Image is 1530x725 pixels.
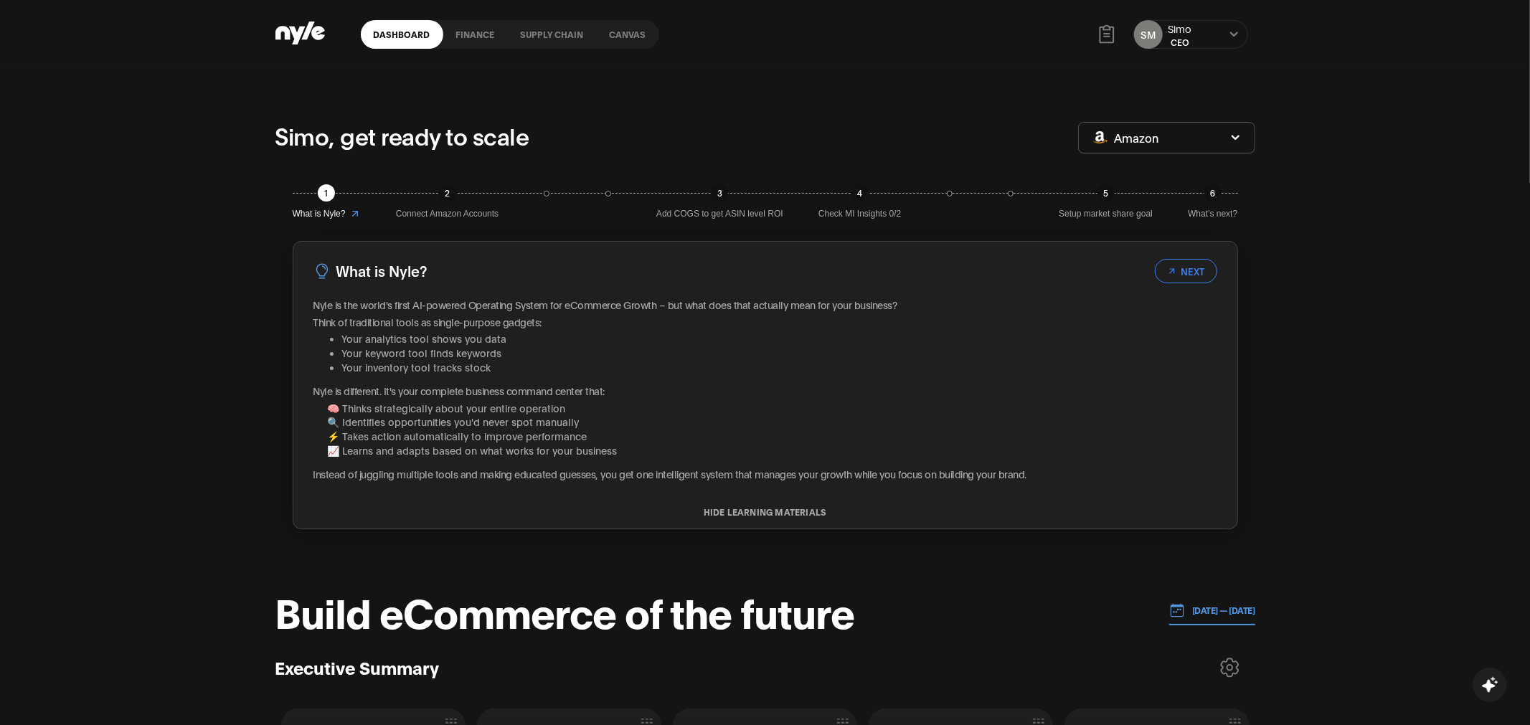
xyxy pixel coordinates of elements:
[1168,22,1192,48] button: SimoCEO
[342,346,1217,360] li: Your keyword tool finds keywords
[275,656,440,678] h3: Executive Summary
[1134,20,1163,49] button: SM
[656,207,783,221] span: Add COGS to get ASIN level ROI
[1059,207,1153,221] span: Setup market share goal
[396,207,499,221] span: Connect Amazon Accounts
[851,184,869,202] div: 4
[313,298,1217,312] p: Nyle is the world's first AI-powered Operating System for eCommerce Growth – but what does that a...
[327,401,1217,415] li: 🧠 Thinks strategically about your entire operation
[1204,184,1222,202] div: 6
[443,20,508,49] a: finance
[361,20,443,49] a: Dashboard
[313,262,331,280] img: LightBulb
[1155,259,1217,283] button: NEXT
[508,20,597,49] a: Supply chain
[342,360,1217,374] li: Your inventory tool tracks stock
[597,20,659,49] a: Canvas
[313,467,1217,481] p: Instead of juggling multiple tools and making educated guesses, you get one intelligent system th...
[293,207,346,221] span: What is Nyle?
[342,331,1217,346] li: Your analytics tool shows you data
[1115,130,1159,146] span: Amazon
[1168,36,1192,48] div: CEO
[327,429,1217,443] li: ⚡ Takes action automatically to improve performance
[275,118,529,153] p: Simo, get ready to scale
[336,260,428,282] h3: What is Nyle?
[293,507,1237,517] button: HIDE LEARNING MATERIALS
[1188,207,1237,221] span: What’s next?
[1169,602,1185,618] img: 01.01.24 — 07.01.24
[313,384,1217,398] p: Nyle is different. It's your complete business command center that:
[318,184,335,202] div: 1
[1097,184,1115,202] div: 5
[1168,22,1192,36] div: Simo
[1093,131,1108,143] img: Amazon
[439,184,456,202] div: 2
[327,443,1217,458] li: 📈 Learns and adapts based on what works for your business
[327,414,1217,429] li: 🔍 Identifies opportunities you'd never spot manually
[313,315,1217,329] p: Think of traditional tools as single-purpose gadgets:
[711,184,728,202] div: 3
[818,207,901,221] span: Check MI Insights 0/2
[1078,122,1255,153] button: Amazon
[275,589,855,632] h1: Build eCommerce of the future
[1185,604,1255,617] p: [DATE] — [DATE]
[1169,596,1255,625] button: [DATE] — [DATE]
